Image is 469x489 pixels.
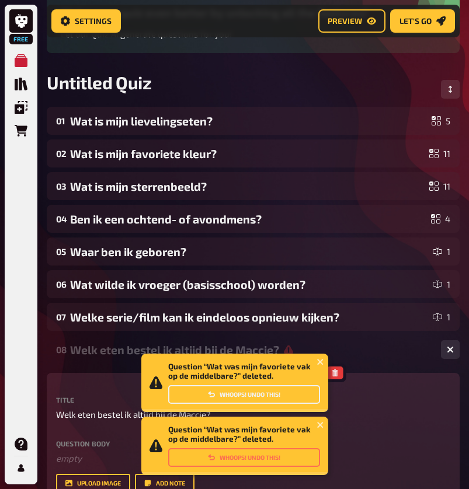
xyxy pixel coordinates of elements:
[70,114,427,128] div: Wat is mijn lievelingseten?
[51,9,121,33] button: Settings
[56,246,65,257] div: 05
[441,80,460,99] button: Change Order
[433,280,450,289] div: 1
[399,17,432,25] span: Let's go
[70,180,425,193] div: Wat is mijn sterrenbeeld?
[168,448,320,467] button: Whoops! Undo this!
[429,149,450,158] div: 11
[432,116,450,125] div: 5
[75,17,112,25] span: Settings
[70,310,428,324] div: Welke serie/film kan ik eindeloos opnieuw kijken?
[47,72,151,93] span: Untitled Quiz
[168,425,320,467] div: Question “Wat was mijn favoriete vak op de middelbare?” deleted.
[56,148,65,159] div: 02
[70,343,432,357] div: Welk eten bestel ik altijd bij de Maccie?
[168,385,320,404] button: Whoops! Undo this!
[11,36,32,43] span: Free
[317,420,325,429] button: close
[56,116,65,126] div: 01
[429,181,450,191] div: 11
[70,212,426,226] div: Ben ik een ochtend- of avondmens?
[56,214,65,224] div: 04
[70,245,428,259] div: Waar ben ik geboren?
[56,181,65,191] div: 03
[70,278,428,291] div: Wat wilde ik vroeger (basisschool) worden?
[56,344,65,355] div: 08
[56,396,450,403] label: Title
[433,247,450,256] div: 1
[70,147,425,160] div: Wat is mijn favoriete kleur?
[317,357,325,366] button: close
[328,17,362,25] span: Preview
[390,9,455,33] button: Let's go
[318,9,385,33] button: Preview
[168,362,320,404] div: Question “Wat was mijn favoriete vak op de middelbare?” deleted.
[56,440,450,447] label: Question body
[56,408,211,421] span: Welk eten bestel ik altijd bij de Maccie?
[56,312,65,322] div: 07
[433,312,450,322] div: 1
[56,279,65,289] div: 06
[431,214,450,223] div: 4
